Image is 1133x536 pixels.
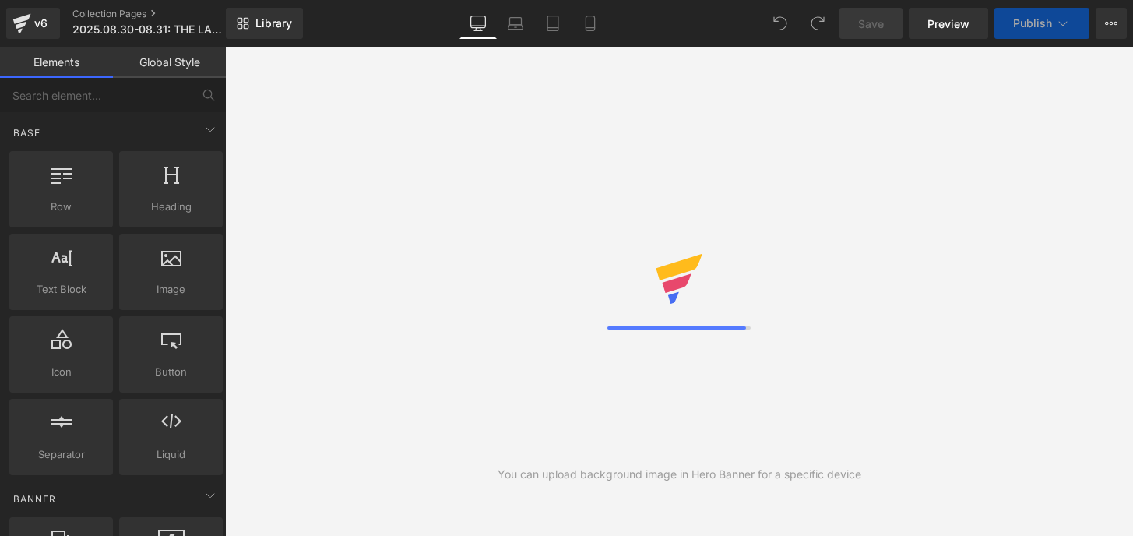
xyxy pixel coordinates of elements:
[909,8,988,39] a: Preview
[113,47,226,78] a: Global Style
[72,23,222,36] span: 2025.08.30-08.31: THE LAST DAY! Last Call for Summer Savings
[14,446,108,463] span: Separator
[459,8,497,39] a: Desktop
[72,8,252,20] a: Collection Pages
[124,446,218,463] span: Liquid
[14,199,108,215] span: Row
[14,364,108,380] span: Icon
[802,8,833,39] button: Redo
[124,281,218,298] span: Image
[255,16,292,30] span: Library
[14,281,108,298] span: Text Block
[1096,8,1127,39] button: More
[124,199,218,215] span: Heading
[498,466,861,483] div: You can upload background image in Hero Banner for a specific device
[12,492,58,506] span: Banner
[124,364,218,380] span: Button
[994,8,1089,39] button: Publish
[858,16,884,32] span: Save
[12,125,42,140] span: Base
[1013,17,1052,30] span: Publish
[226,8,303,39] a: New Library
[534,8,572,39] a: Tablet
[31,13,51,33] div: v6
[572,8,609,39] a: Mobile
[765,8,796,39] button: Undo
[6,8,60,39] a: v6
[497,8,534,39] a: Laptop
[927,16,969,32] span: Preview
